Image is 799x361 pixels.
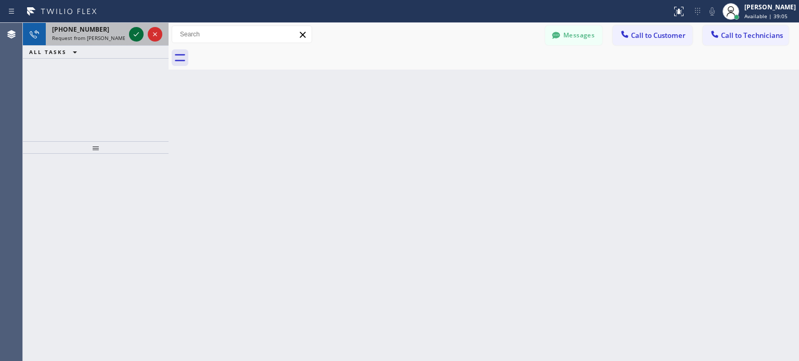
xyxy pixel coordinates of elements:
button: Messages [545,25,602,45]
button: Accept [129,27,144,42]
span: [PHONE_NUMBER] [52,25,109,34]
button: ALL TASKS [23,46,87,58]
span: Available | 39:05 [744,12,788,20]
input: Search [172,26,312,43]
div: [PERSON_NAME] [744,3,796,11]
span: Request from [PERSON_NAME] (direct) [52,34,147,42]
button: Call to Technicians [703,25,789,45]
span: Call to Customer [631,31,686,40]
span: Call to Technicians [721,31,783,40]
button: Mute [705,4,719,19]
span: ALL TASKS [29,48,67,56]
button: Reject [148,27,162,42]
button: Call to Customer [613,25,692,45]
